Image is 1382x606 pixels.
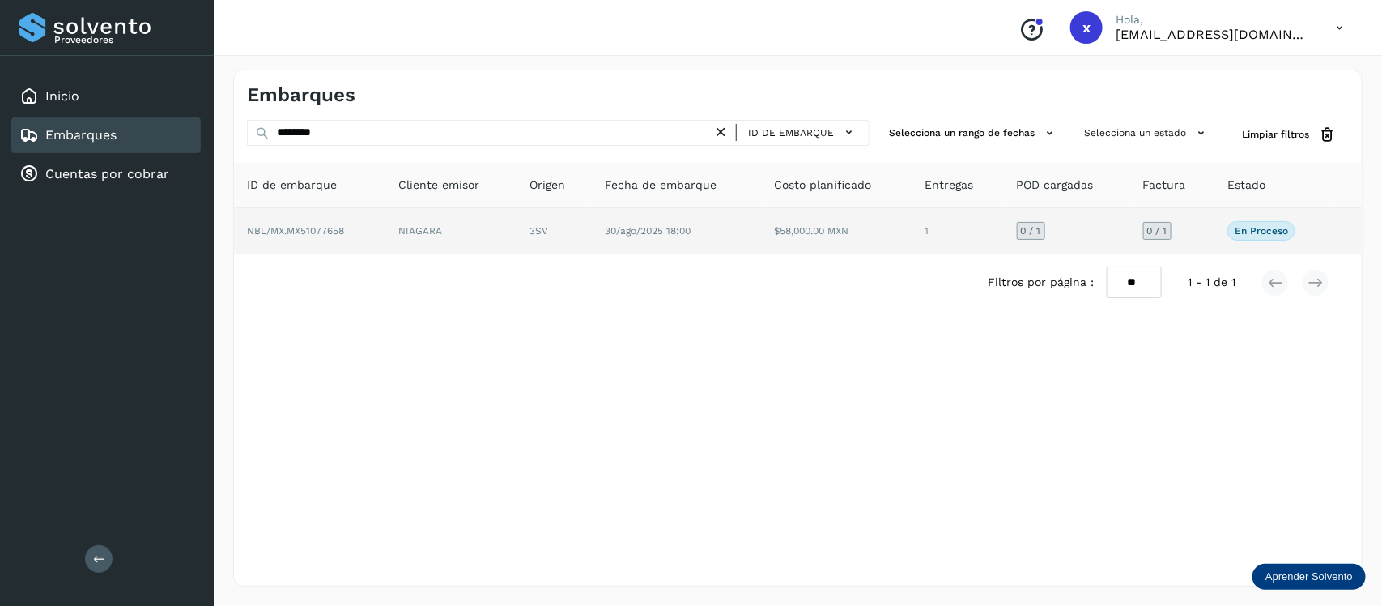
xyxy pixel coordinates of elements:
[925,177,974,194] span: Entregas
[882,120,1065,147] button: Selecciona un rango de fechas
[398,177,479,194] span: Cliente emisor
[385,208,517,254] td: NIAGARA
[1017,177,1094,194] span: POD cargadas
[11,156,201,192] div: Cuentas por cobrar
[761,208,912,254] td: $58,000.00 MXN
[1265,570,1353,583] p: Aprender Solvento
[605,225,691,237] span: 30/ago/2025 18:00
[774,177,871,194] span: Costo planificado
[605,177,717,194] span: Fecha de embarque
[1143,177,1186,194] span: Factura
[1227,177,1265,194] span: Estado
[1021,226,1041,236] span: 0 / 1
[1188,274,1235,291] span: 1 - 1 de 1
[247,83,355,107] h4: Embarques
[912,208,1004,254] td: 1
[247,177,337,194] span: ID de embarque
[1116,27,1310,42] p: xmgm@transportesser.com.mx
[1078,120,1216,147] button: Selecciona un estado
[517,208,592,254] td: 3SV
[11,117,201,153] div: Embarques
[54,34,194,45] p: Proveedores
[1235,225,1288,237] p: En proceso
[1147,226,1167,236] span: 0 / 1
[743,121,862,144] button: ID de embarque
[748,126,834,140] span: ID de embarque
[1242,127,1309,142] span: Limpiar filtros
[529,177,565,194] span: Origen
[11,79,201,114] div: Inicio
[45,88,79,104] a: Inicio
[1252,564,1366,590] div: Aprender Solvento
[45,127,117,143] a: Embarques
[1116,13,1310,27] p: Hola,
[1229,120,1349,150] button: Limpiar filtros
[247,225,344,237] span: NBL/MX.MX51077658
[988,274,1094,291] span: Filtros por página :
[45,166,169,181] a: Cuentas por cobrar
